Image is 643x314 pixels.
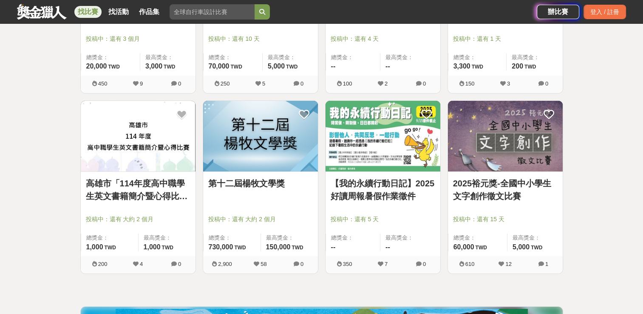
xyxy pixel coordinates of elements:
[164,64,175,70] span: TWD
[208,215,313,224] span: 投稿中：還有 大約 2 個月
[326,101,440,172] img: Cover Image
[268,63,285,70] span: 5,000
[300,261,303,267] span: 0
[86,63,107,70] span: 20,000
[74,6,102,18] a: 找比賽
[584,5,626,19] div: 登入 / 註冊
[108,64,119,70] span: TWD
[423,261,426,267] span: 0
[453,53,501,62] span: 總獎金：
[209,53,257,62] span: 總獎金：
[209,243,233,251] span: 730,000
[266,234,313,242] span: 最高獎金：
[343,80,352,87] span: 100
[512,63,523,70] span: 200
[513,243,530,251] span: 5,000
[331,234,375,242] span: 總獎金：
[105,6,132,18] a: 找活動
[331,243,336,251] span: --
[86,53,135,62] span: 總獎金：
[292,245,303,251] span: TWD
[98,261,108,267] span: 200
[448,101,563,172] img: Cover Image
[343,261,352,267] span: 350
[140,80,143,87] span: 9
[385,243,390,251] span: --
[385,80,388,87] span: 2
[513,234,558,242] span: 最高獎金：
[331,53,375,62] span: 總獎金：
[465,261,475,267] span: 610
[86,177,190,203] a: 高雄市「114年度高中職學生英文書籍簡介暨心得比賽」
[86,34,190,43] span: 投稿中：還有 3 個月
[331,63,336,70] span: --
[203,101,318,172] img: Cover Image
[86,243,103,251] span: 1,000
[331,177,435,203] a: 【我的永續行動日記】2025好讀周報暑假作業徵件
[331,215,435,224] span: 投稿中：還有 5 天
[545,261,548,267] span: 1
[423,80,426,87] span: 0
[162,245,173,251] span: TWD
[266,243,291,251] span: 150,000
[512,53,557,62] span: 最高獎金：
[144,234,190,242] span: 最高獎金：
[453,234,502,242] span: 總獎金：
[140,261,143,267] span: 4
[178,261,181,267] span: 0
[145,63,162,70] span: 3,000
[286,64,297,70] span: TWD
[178,80,181,87] span: 0
[475,245,487,251] span: TWD
[300,80,303,87] span: 0
[209,63,229,70] span: 70,000
[537,5,579,19] a: 辦比賽
[385,63,390,70] span: --
[144,243,161,251] span: 1,000
[86,234,133,242] span: 總獎金：
[385,261,388,267] span: 7
[268,53,313,62] span: 最高獎金：
[136,6,163,18] a: 作品集
[453,34,558,43] span: 投稿中：還有 1 天
[472,64,483,70] span: TWD
[507,80,510,87] span: 3
[453,215,558,224] span: 投稿中：還有 15 天
[105,245,116,251] span: TWD
[385,53,435,62] span: 最高獎金：
[209,234,255,242] span: 總獎金：
[234,245,246,251] span: TWD
[208,34,313,43] span: 投稿中：還有 10 天
[524,64,536,70] span: TWD
[261,261,266,267] span: 58
[505,261,511,267] span: 12
[465,80,475,87] span: 150
[221,80,230,87] span: 250
[98,80,108,87] span: 450
[218,261,232,267] span: 2,900
[81,101,195,172] img: Cover Image
[230,64,242,70] span: TWD
[208,177,313,190] a: 第十二屆楊牧文學獎
[262,80,265,87] span: 5
[545,80,548,87] span: 0
[170,4,255,20] input: 全球自行車設計比賽
[385,234,435,242] span: 最高獎金：
[453,63,470,70] span: 3,300
[86,215,190,224] span: 投稿中：還有 大約 2 個月
[453,177,558,203] a: 2025裕元獎-全國中小學生文字創作徵文比賽
[145,53,190,62] span: 最高獎金：
[531,245,542,251] span: TWD
[331,34,435,43] span: 投稿中：還有 4 天
[453,243,474,251] span: 60,000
